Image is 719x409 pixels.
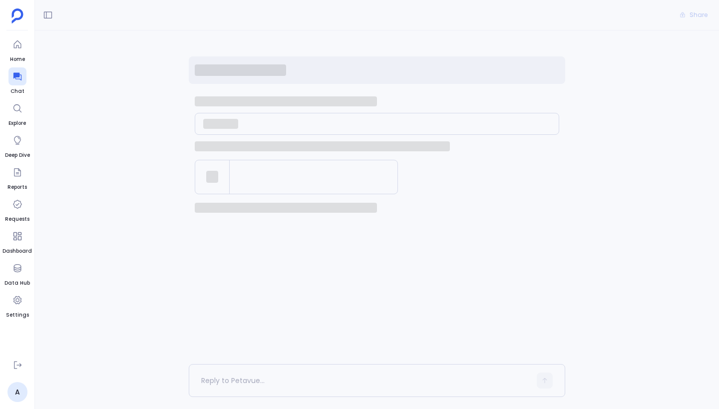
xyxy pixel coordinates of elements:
[7,163,27,191] a: Reports
[8,55,26,63] span: Home
[7,382,27,402] a: A
[6,311,29,319] span: Settings
[8,67,26,95] a: Chat
[2,227,32,255] a: Dashboard
[7,183,27,191] span: Reports
[8,87,26,95] span: Chat
[8,99,26,127] a: Explore
[5,131,30,159] a: Deep Dive
[6,291,29,319] a: Settings
[5,195,29,223] a: Requests
[4,279,30,287] span: Data Hub
[5,151,30,159] span: Deep Dive
[2,247,32,255] span: Dashboard
[5,215,29,223] span: Requests
[8,35,26,63] a: Home
[4,259,30,287] a: Data Hub
[8,119,26,127] span: Explore
[11,8,23,23] img: petavue logo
